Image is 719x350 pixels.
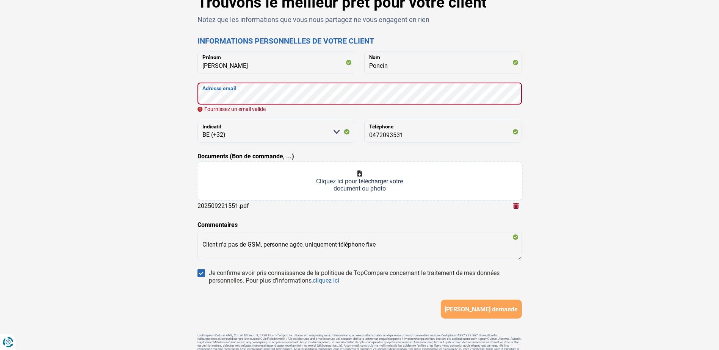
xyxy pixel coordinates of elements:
[364,121,522,143] input: 401020304
[197,202,249,209] div: 202509221551.pdf
[197,152,294,161] label: Documents (Bon de commande, ...)
[197,106,522,112] div: Fournissez un email valide
[197,15,522,24] p: Notez que les informations que vous nous partagez ne vous engagent en rien
[197,36,522,45] h2: Informations personnelles de votre client
[197,220,238,230] label: Commentaires
[441,300,522,319] button: [PERSON_NAME] demande
[313,277,339,284] a: cliquez ici
[445,306,518,313] span: [PERSON_NAME] demande
[197,121,355,143] select: Indicatif
[209,269,522,284] div: Je confirme avoir pris connaissance de la politique de TopCompare concernant le traitement de mes...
